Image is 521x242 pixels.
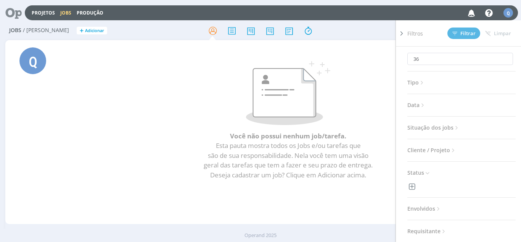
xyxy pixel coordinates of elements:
button: Projetos [29,10,57,16]
span: Status [407,168,431,178]
span: / [PERSON_NAME] [23,27,69,34]
span: Situação dos jobs [407,123,460,133]
p: Esta pauta mostra todos os Jobs e/ou tarefas que são de sua responsabilidade. Nela você tem uma v... [80,141,497,180]
span: Limpar [485,31,511,36]
span: + [80,27,84,35]
button: Jobs [58,10,74,16]
span: Tipo [407,78,425,88]
div: Q [503,8,513,18]
img: Sem resultados [246,61,330,125]
span: Requisitante [407,226,447,236]
span: Data [407,100,426,110]
span: Jobs [9,27,21,34]
button: Limpar [480,28,516,39]
input: Busca [407,53,513,65]
button: Filtrar [447,28,480,39]
span: Adicionar [85,28,104,33]
a: Produção [77,10,103,16]
span: Envolvidos [407,204,442,214]
button: Produção [74,10,106,16]
div: Q [19,47,46,74]
div: Você não possui nenhum job/tarefa. [77,58,500,189]
a: Jobs [60,10,71,16]
button: +Adicionar [77,27,107,35]
span: Filtros [407,29,423,37]
span: Cliente / Projeto [407,145,457,155]
button: Q [503,6,513,19]
a: Projetos [32,10,55,16]
span: Filtrar [452,31,476,36]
